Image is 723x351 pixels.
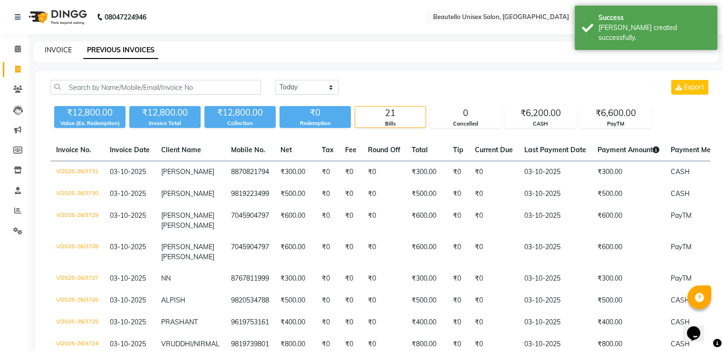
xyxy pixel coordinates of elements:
td: ₹0 [316,268,339,290]
td: ₹0 [339,205,362,236]
td: ₹0 [362,290,406,312]
td: ₹300.00 [406,161,447,184]
td: V/2025-26/3727 [50,268,104,290]
td: 9820534788 [225,290,275,312]
td: ₹0 [362,205,406,236]
span: [PERSON_NAME] [161,189,214,198]
span: VRUDDHI/NIRMAL [161,340,220,348]
td: ₹400.00 [592,312,665,333]
a: PREVIOUS INVOICES [83,42,158,59]
td: ₹0 [362,312,406,333]
div: CASH [505,120,576,128]
td: ₹400.00 [275,312,316,333]
span: Invoice Date [110,146,150,154]
iframe: chat widget [683,313,713,341]
td: ₹600.00 [275,236,316,268]
span: [PERSON_NAME] [161,243,214,251]
td: V/2025-26/3726 [50,290,104,312]
td: 03-10-2025 [519,290,592,312]
img: logo [24,4,89,30]
div: 21 [355,107,425,120]
div: Success [598,13,710,23]
td: ₹400.00 [406,312,447,333]
b: 08047224946 [105,4,146,30]
td: ₹600.00 [275,205,316,236]
span: CASH [671,296,690,304]
span: 03-10-2025 [110,211,146,220]
span: Fee [345,146,357,154]
td: V/2025-26/3728 [50,236,104,268]
td: ₹0 [339,290,362,312]
td: ₹0 [447,312,469,333]
td: 9619753161 [225,312,275,333]
div: Collection [204,119,276,127]
input: Search by Name/Mobile/Email/Invoice No [50,80,261,95]
div: ₹6,200.00 [505,107,576,120]
span: Client Name [161,146,201,154]
span: PayTM [671,274,692,283]
span: Mobile No. [231,146,265,154]
td: ₹500.00 [406,183,447,205]
span: [PERSON_NAME] [161,253,214,261]
span: Round Off [368,146,400,154]
td: ₹0 [469,183,519,205]
td: ₹0 [339,183,362,205]
span: [PERSON_NAME] [161,221,214,230]
td: ₹0 [339,161,362,184]
td: ₹0 [469,290,519,312]
td: ₹0 [339,236,362,268]
td: ₹300.00 [275,161,316,184]
td: 7045904797 [225,205,275,236]
td: ₹500.00 [592,290,665,312]
div: Cancelled [430,120,501,128]
td: 03-10-2025 [519,205,592,236]
td: 9819223499 [225,183,275,205]
td: 7045904797 [225,236,275,268]
td: ₹0 [469,268,519,290]
span: PayTM [671,243,692,251]
span: CASH [671,189,690,198]
td: ₹0 [447,290,469,312]
td: 8767811999 [225,268,275,290]
div: ₹12,800.00 [129,106,201,119]
div: PayTM [580,120,651,128]
span: Tax [322,146,334,154]
span: Invoice No. [56,146,91,154]
td: V/2025-26/3730 [50,183,104,205]
span: Last Payment Date [524,146,586,154]
span: PRASHANT [161,318,198,326]
button: Export [671,80,708,95]
span: [PERSON_NAME] [161,167,214,176]
span: 03-10-2025 [110,340,146,348]
span: 03-10-2025 [110,296,146,304]
span: PayTM [671,211,692,220]
td: ₹0 [469,236,519,268]
td: 8870821794 [225,161,275,184]
span: ALPISH [161,296,185,304]
div: Invoice Total [129,119,201,127]
td: ₹300.00 [406,268,447,290]
td: ₹300.00 [275,268,316,290]
td: 03-10-2025 [519,312,592,333]
div: Value (Ex. Redemption) [54,119,125,127]
td: ₹600.00 [406,205,447,236]
td: ₹0 [362,268,406,290]
td: ₹0 [447,205,469,236]
td: ₹0 [362,161,406,184]
span: NN [161,274,171,283]
td: ₹0 [469,312,519,333]
td: ₹0 [447,183,469,205]
div: Bills [355,120,425,128]
span: 03-10-2025 [110,189,146,198]
td: ₹0 [339,268,362,290]
div: Redemption [280,119,351,127]
span: Export [684,83,704,91]
td: ₹500.00 [406,290,447,312]
td: ₹300.00 [592,161,665,184]
td: ₹600.00 [406,236,447,268]
div: ₹0 [280,106,351,119]
span: 03-10-2025 [110,274,146,283]
td: 03-10-2025 [519,161,592,184]
td: ₹500.00 [592,183,665,205]
td: ₹0 [316,236,339,268]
